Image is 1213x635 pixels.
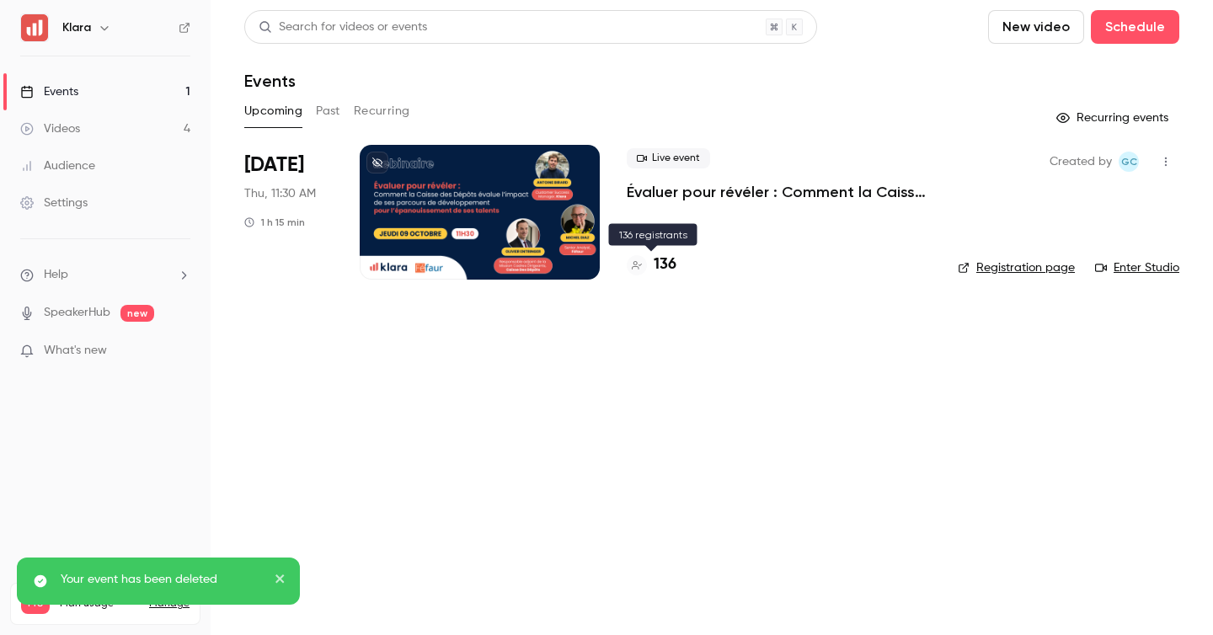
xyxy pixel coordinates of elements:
[316,98,340,125] button: Past
[1119,152,1139,172] span: Giulietta Celada
[20,83,78,100] div: Events
[627,182,931,202] a: Évaluer pour révéler : Comment la Caisse des Dépôts évalue l’impact de ses parcours de développem...
[244,216,305,229] div: 1 h 15 min
[44,266,68,284] span: Help
[44,342,107,360] span: What's new
[275,571,286,591] button: close
[958,259,1075,276] a: Registration page
[120,305,154,322] span: new
[1121,152,1137,172] span: GC
[20,195,88,211] div: Settings
[244,98,302,125] button: Upcoming
[20,266,190,284] li: help-dropdown-opener
[1049,104,1179,131] button: Recurring events
[244,145,333,280] div: Oct 9 Thu, 11:30 AM (Europe/Paris)
[20,120,80,137] div: Videos
[244,71,296,91] h1: Events
[21,14,48,41] img: Klara
[627,148,710,168] span: Live event
[259,19,427,36] div: Search for videos or events
[1050,152,1112,172] span: Created by
[44,304,110,322] a: SpeakerHub
[988,10,1084,44] button: New video
[1091,10,1179,44] button: Schedule
[627,253,676,276] a: 136
[62,19,91,36] h6: Klara
[170,344,190,359] iframe: Noticeable Trigger
[654,253,676,276] h4: 136
[244,185,316,202] span: Thu, 11:30 AM
[20,157,95,174] div: Audience
[354,98,410,125] button: Recurring
[61,571,263,588] p: Your event has been deleted
[1095,259,1179,276] a: Enter Studio
[244,152,304,179] span: [DATE]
